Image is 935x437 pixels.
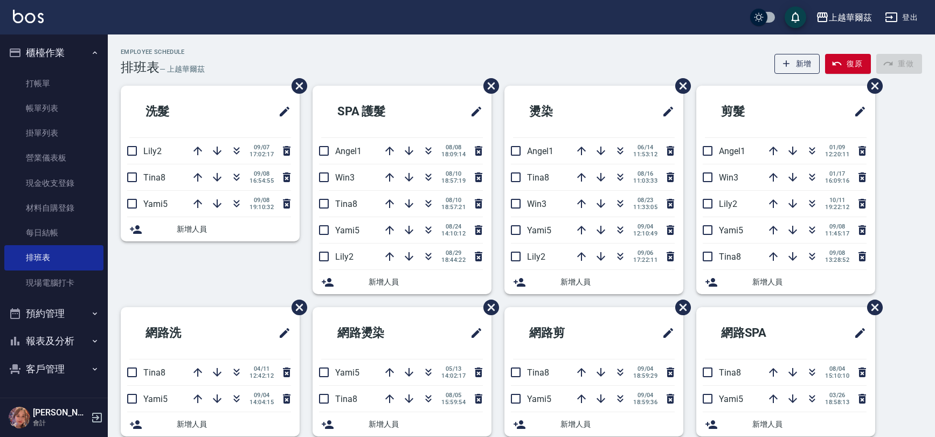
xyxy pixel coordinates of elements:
[4,196,103,220] a: 材料自購登錄
[283,292,309,323] span: 刪除班表
[719,225,743,235] span: Yami5
[250,151,274,158] span: 17:02:17
[369,419,483,430] span: 新增人員
[633,249,657,256] span: 09/06
[4,270,103,295] a: 現場電腦打卡
[335,394,357,404] span: Tina8
[513,92,612,131] h2: 燙染
[633,392,657,399] span: 09/04
[33,407,88,418] h5: [PERSON_NAME]
[633,256,657,263] span: 17:22:11
[705,314,815,352] h2: 網路SPA
[335,146,362,156] span: Angel1
[250,399,274,406] span: 14:04:15
[719,146,745,156] span: Angel1
[633,399,657,406] span: 18:59:36
[475,292,501,323] span: 刪除班表
[441,144,466,151] span: 08/08
[667,70,692,102] span: 刪除班表
[177,419,291,430] span: 新增人員
[719,172,738,183] span: Win3
[825,372,849,379] span: 15:10:10
[825,170,849,177] span: 01/17
[527,367,549,378] span: Tina8
[4,355,103,383] button: 客戶管理
[696,270,875,294] div: 新增人員
[4,121,103,145] a: 掛單列表
[441,392,466,399] span: 08/05
[4,145,103,170] a: 營業儀表板
[705,92,804,131] h2: 剪髮
[859,292,884,323] span: 刪除班表
[335,225,359,235] span: Yami5
[655,99,675,124] span: 修改班表的標題
[633,151,657,158] span: 11:53:12
[463,99,483,124] span: 修改班表的標題
[633,177,657,184] span: 11:03:33
[4,96,103,121] a: 帳單列表
[667,292,692,323] span: 刪除班表
[4,171,103,196] a: 現金收支登錄
[527,146,553,156] span: Angel1
[250,197,274,204] span: 09/08
[250,365,274,372] span: 04/11
[441,230,466,237] span: 14:10:12
[829,11,872,24] div: 上越華爾茲
[847,320,867,346] span: 修改班表的標題
[441,365,466,372] span: 05/13
[825,249,849,256] span: 09/08
[527,252,545,262] span: Lily2
[785,6,806,28] button: save
[313,270,491,294] div: 新增人員
[441,170,466,177] span: 08/10
[560,276,675,288] span: 新增人員
[527,199,546,209] span: Win3
[812,6,876,29] button: 上越華爾茲
[250,392,274,399] span: 09/04
[4,220,103,245] a: 每日結帳
[143,172,165,183] span: Tina8
[825,54,871,74] button: 復原
[250,177,274,184] span: 16:54:55
[441,256,466,263] span: 18:44:22
[321,314,432,352] h2: 網路燙染
[513,314,618,352] h2: 網路剪
[121,217,300,241] div: 新增人員
[633,144,657,151] span: 06/14
[825,392,849,399] span: 03/26
[825,144,849,151] span: 01/09
[504,270,683,294] div: 新增人員
[143,146,162,156] span: Lily2
[4,327,103,355] button: 報表及分析
[719,367,741,378] span: Tina8
[143,394,168,404] span: Yami5
[272,99,291,124] span: 修改班表的標題
[283,70,309,102] span: 刪除班表
[441,177,466,184] span: 18:57:19
[321,92,432,131] h2: SPA 護髮
[847,99,867,124] span: 修改班表的標題
[4,245,103,270] a: 排班表
[13,10,44,23] img: Logo
[9,407,30,428] img: Person
[825,204,849,211] span: 19:22:12
[272,320,291,346] span: 修改班表的標題
[475,70,501,102] span: 刪除班表
[335,199,357,209] span: Tina8
[881,8,922,27] button: 登出
[719,394,743,404] span: Yami5
[143,199,168,209] span: Yami5
[633,204,657,211] span: 11:33:05
[825,197,849,204] span: 10/11
[441,249,466,256] span: 08/29
[335,172,355,183] span: Win3
[160,64,205,75] h6: — 上越華爾茲
[825,256,849,263] span: 13:28:52
[121,48,204,56] h2: Employee Schedule
[504,412,683,436] div: 新增人員
[825,151,849,158] span: 12:20:11
[560,419,675,430] span: 新增人員
[633,223,657,230] span: 09/04
[463,320,483,346] span: 修改班表的標題
[121,412,300,436] div: 新增人員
